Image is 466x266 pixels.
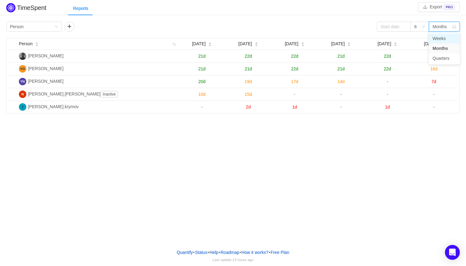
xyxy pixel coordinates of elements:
i: icon: caret-down [347,44,351,46]
span: 22d [384,54,391,59]
span: • [269,250,270,255]
span: [DATE] [424,41,438,47]
a: Help [209,248,219,257]
div: Person [10,22,24,31]
img: СТ [19,52,26,60]
span: [PERSON_NAME] [28,66,63,71]
span: 15d [245,92,252,97]
li: Months [429,43,460,53]
li: Weeks [429,33,460,43]
i: icon: caret-down [394,44,397,46]
div: Months [433,22,447,31]
i: icon: caret-up [347,42,351,43]
button: icon: downloadExportPRO [418,2,460,12]
a: Roadmap [220,248,240,257]
span: 2d [246,104,251,109]
div: Sort [394,41,397,46]
i: icon: caret-down [255,44,258,46]
span: 22d [291,66,298,71]
span: - [340,92,342,97]
span: 14d [338,79,345,84]
span: - [387,79,388,84]
i: icon: caret-up [35,42,39,43]
span: • [219,250,220,255]
span: - [201,104,203,109]
i: icon: down [422,25,425,29]
span: • [240,250,241,255]
span: [DATE] [192,41,206,47]
span: 22d [245,54,252,59]
i: icon: caret-up [394,42,397,43]
span: [DATE] [238,41,252,47]
span: 21d [338,66,345,71]
img: I [19,103,26,111]
span: 10d [198,92,205,97]
span: - [433,92,435,97]
div: 6 [414,22,417,31]
span: - [387,92,388,97]
span: • [207,250,209,255]
div: Sort [208,41,212,46]
span: 19d [245,79,252,84]
span: 21d [245,66,252,71]
a: Status [195,248,208,257]
div: Sort [301,41,305,46]
span: [PERSON_NAME] [28,53,63,58]
span: [DATE] [285,41,298,47]
i: icon: caret-down [208,44,212,46]
span: • [193,250,195,255]
span: - [294,92,295,97]
div: Sort [255,41,258,46]
span: - [340,104,342,109]
img: VO [19,65,26,73]
span: [PERSON_NAME].krymov [28,104,79,109]
i: icon: caret-up [301,42,304,43]
i: icon: caret-up [208,42,212,43]
a: Quantify [176,248,193,257]
span: 17d [291,79,298,84]
img: YN [19,78,26,85]
span: 16d [430,66,437,71]
span: 20d [198,79,205,84]
button: icon: plus [64,22,74,32]
span: 1d [292,104,297,109]
i: icon: caret-down [301,44,304,46]
span: Inactive [100,91,118,98]
div: Open Intercom Messenger [445,245,460,260]
span: 21d [338,54,345,59]
li: Quarters [429,53,460,63]
input: Start date [377,22,411,32]
img: Quantify logo [6,3,15,12]
img: N [19,91,26,98]
span: Last update: [212,258,253,262]
span: [DATE] [377,41,391,47]
div: Sort [347,41,351,46]
span: Person [19,41,33,47]
button: Free Plan [270,248,290,257]
i: icon: caret-up [255,42,258,43]
i: icon: calendar [452,25,456,29]
i: icon: down [54,25,58,29]
div: Sort [35,41,39,46]
span: [PERSON_NAME].[PERSON_NAME] [28,91,121,96]
span: - [433,104,435,109]
span: 21d [198,66,205,71]
span: 7d [431,79,436,84]
span: 13 hours ago [233,258,254,262]
h2: TimeSpent [17,4,46,11]
i: icon: search [170,38,179,50]
div: Reports [68,2,93,16]
span: 21d [198,54,205,59]
span: 22d [384,66,391,71]
span: 22d [291,54,298,59]
i: icon: caret-down [35,44,39,46]
span: [PERSON_NAME] [28,79,63,84]
button: How it works? [241,248,269,257]
span: [DATE] [331,41,345,47]
span: 1d [385,104,390,109]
